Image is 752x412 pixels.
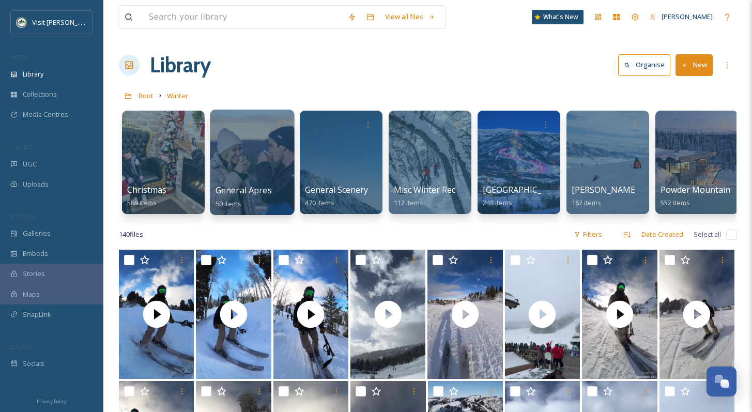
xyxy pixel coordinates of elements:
[427,250,502,379] img: thumbnail
[127,198,157,207] span: 589 items
[10,212,34,220] span: WIDGETS
[23,310,51,319] span: SnapLink
[150,50,211,81] a: Library
[483,185,566,207] a: [GEOGRAPHIC_DATA]248 items
[572,185,698,207] a: [PERSON_NAME] Valley Adaptive162 items
[139,91,154,100] span: Root
[23,249,48,258] span: Embeds
[532,10,584,24] a: What's New
[483,198,512,207] span: 248 items
[127,185,166,207] a: Christmas589 items
[119,250,194,379] img: thumbnail
[127,184,166,195] span: Christmas
[196,250,271,379] img: thumbnail
[572,184,698,195] span: [PERSON_NAME] Valley Adaptive
[17,17,27,27] img: Unknown.png
[23,228,51,238] span: Galleries
[216,186,272,208] a: General Apres50 items
[23,179,49,189] span: Uploads
[143,6,343,28] input: Search your library
[394,185,484,207] a: Misc Winter Recreation112 items
[394,198,423,207] span: 112 items
[10,53,28,61] span: MEDIA
[216,185,272,196] span: General Apres
[167,91,188,100] span: Winter
[23,69,43,79] span: Library
[23,359,44,369] span: Socials
[569,224,607,245] div: Filters
[662,12,713,21] span: [PERSON_NAME]
[23,89,57,99] span: Collections
[618,54,670,75] button: Organise
[305,184,368,195] span: General Scenery
[483,184,566,195] span: [GEOGRAPHIC_DATA]
[380,7,440,27] a: View all files
[10,343,31,350] span: SOCIALS
[636,224,688,245] div: Date Created
[37,398,67,405] span: Privacy Policy
[572,198,601,207] span: 162 items
[37,394,67,407] a: Privacy Policy
[582,250,657,379] img: thumbnail
[10,143,33,151] span: COLLECT
[23,289,40,299] span: Maps
[23,110,68,119] span: Media Centres
[350,250,425,379] img: thumbnail
[694,230,721,239] span: Select all
[659,250,734,379] img: thumbnail
[707,367,736,396] button: Open Chat
[32,17,98,27] span: Visit [PERSON_NAME]
[23,269,45,279] span: Stories
[644,7,718,27] a: [PERSON_NAME]
[394,184,484,195] span: Misc Winter Recreation
[23,159,37,169] span: UGC
[676,54,713,75] button: New
[661,184,730,195] span: Powder Mountain
[305,185,368,207] a: General Scenery470 items
[305,198,334,207] span: 470 items
[119,230,143,239] span: 140 file s
[505,250,580,379] img: thumbnail
[139,89,154,102] a: Root
[216,199,242,208] span: 50 items
[661,198,690,207] span: 552 items
[661,185,730,207] a: Powder Mountain552 items
[273,250,348,379] img: thumbnail
[167,89,188,102] a: Winter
